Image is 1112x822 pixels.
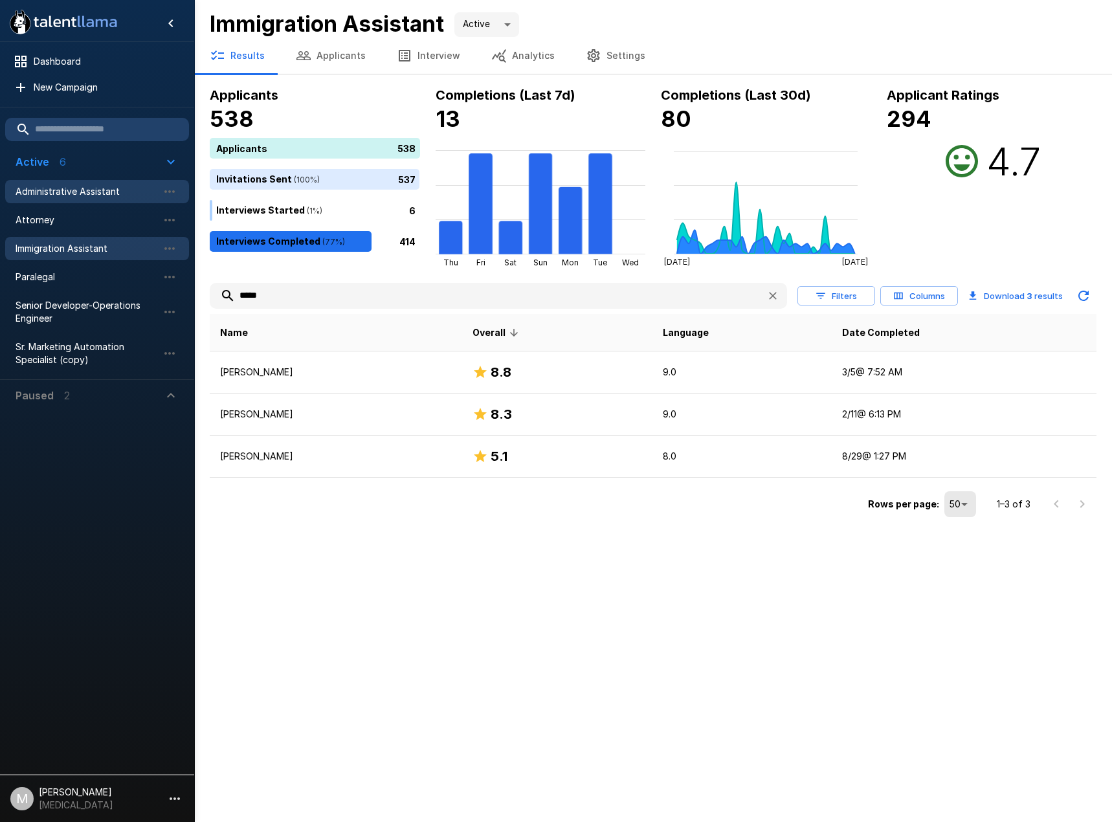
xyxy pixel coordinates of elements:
[663,408,821,421] p: 9.0
[832,351,1096,394] td: 3/5 @ 7:52 AM
[491,362,511,383] h6: 8.8
[476,38,570,74] button: Analytics
[1071,283,1096,309] button: Updated Today - 8:19 AM
[832,436,1096,478] td: 8/29 @ 1:27 PM
[443,258,458,267] tspan: Thu
[562,258,579,267] tspan: Mon
[220,408,452,421] p: [PERSON_NAME]
[944,491,976,517] div: 50
[397,141,416,155] p: 538
[997,498,1030,511] p: 1–3 of 3
[661,106,691,132] b: 80
[842,325,920,340] span: Date Completed
[661,87,811,103] b: Completions (Last 30d)
[210,10,444,37] b: Immigration Assistant
[210,87,278,103] b: Applicants
[409,203,416,217] p: 6
[887,106,931,132] b: 294
[454,12,519,37] div: Active
[210,106,254,132] b: 538
[797,286,875,306] button: Filters
[1027,291,1032,301] b: 3
[491,404,512,425] h6: 8.3
[476,258,485,267] tspan: Fri
[381,38,476,74] button: Interview
[504,258,517,267] tspan: Sat
[887,87,999,103] b: Applicant Ratings
[220,366,452,379] p: [PERSON_NAME]
[832,394,1096,436] td: 2/11 @ 6:13 PM
[664,257,690,267] tspan: [DATE]
[622,258,639,267] tspan: Wed
[533,258,548,267] tspan: Sun
[570,38,661,74] button: Settings
[842,257,868,267] tspan: [DATE]
[963,283,1068,309] button: Download 3 results
[473,325,522,340] span: Overall
[880,286,958,306] button: Columns
[399,234,416,248] p: 414
[194,38,280,74] button: Results
[436,87,575,103] b: Completions (Last 7d)
[491,446,507,467] h6: 5.1
[220,450,452,463] p: [PERSON_NAME]
[986,138,1041,184] h2: 4.7
[398,172,416,186] p: 537
[280,38,381,74] button: Applicants
[663,366,821,379] p: 9.0
[663,450,821,463] p: 8.0
[436,106,460,132] b: 13
[220,325,248,340] span: Name
[593,258,607,267] tspan: Tue
[868,498,939,511] p: Rows per page:
[663,325,709,340] span: Language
